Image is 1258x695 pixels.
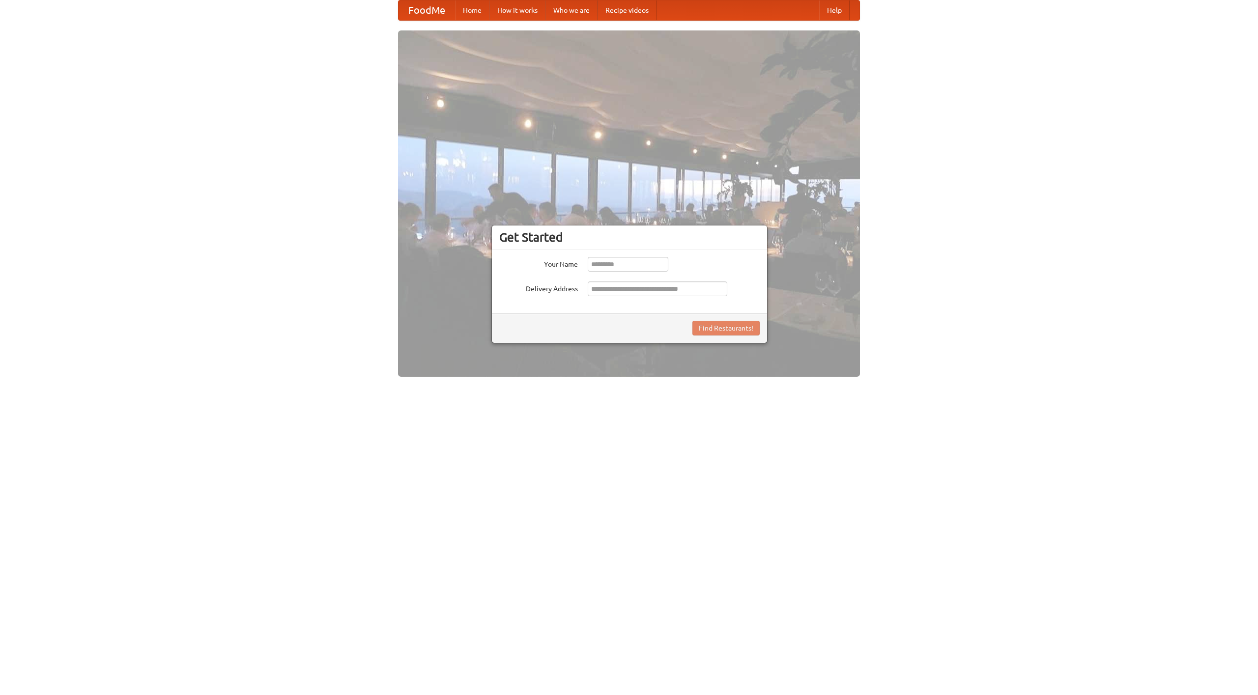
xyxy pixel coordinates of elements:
a: Home [455,0,489,20]
button: Find Restaurants! [692,321,760,335]
a: FoodMe [399,0,455,20]
a: Who we are [545,0,598,20]
a: How it works [489,0,545,20]
label: Your Name [499,257,578,269]
h3: Get Started [499,230,760,245]
a: Recipe videos [598,0,657,20]
label: Delivery Address [499,281,578,294]
a: Help [819,0,850,20]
